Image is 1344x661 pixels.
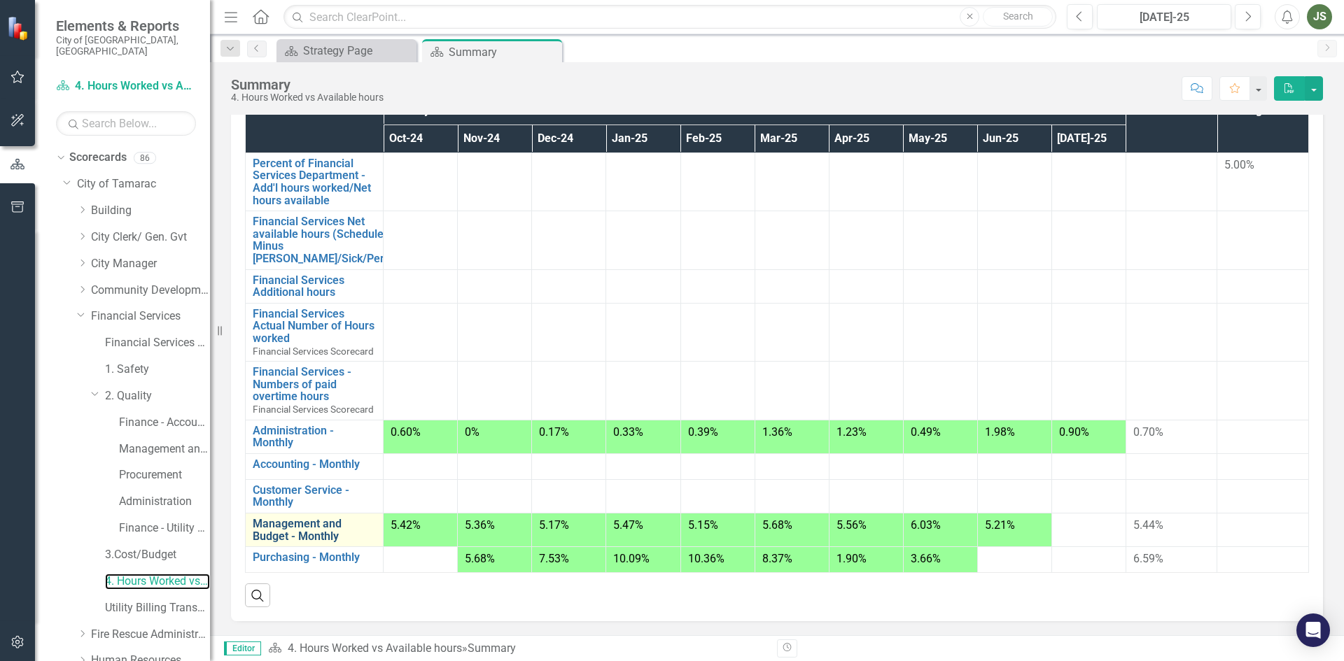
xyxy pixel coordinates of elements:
span: 5.47% [613,518,643,532]
td: Double-Click to Edit Right Click for Context Menu [246,453,384,479]
span: 5.56% [836,518,867,532]
span: Financial Services Scorecard [253,404,374,415]
a: 4. Hours Worked vs Available hours [56,78,196,94]
a: Financial Services Scorecard [105,335,210,351]
button: JS [1307,4,1332,29]
td: Double-Click to Edit Right Click for Context Menu [246,420,384,453]
span: 7.53% [539,552,569,565]
span: 5.36% [465,518,495,532]
a: Financial Services [91,308,210,325]
span: 5.15% [688,518,718,532]
div: » [268,641,766,657]
span: Editor [224,641,261,655]
a: Utility Billing Transactional Survey [105,600,210,616]
a: City of Tamarac [77,176,210,192]
div: Summary [468,641,516,655]
a: Finance - Utility Billing [119,520,210,536]
a: Accounting - Monthly [253,458,376,471]
td: Double-Click to Edit Right Click for Context Menu [246,513,384,546]
a: Strategy Page [280,42,413,59]
a: Customer Service - Monthly [253,484,376,509]
div: 86 [134,152,156,164]
a: Management and Budget [119,441,210,457]
td: Double-Click to Edit Right Click for Context Menu [246,547,384,573]
span: 0.17% [539,425,569,439]
span: 6.03% [911,518,941,532]
input: Search Below... [56,111,196,136]
div: Open Intercom Messenger [1296,613,1330,647]
span: 1.90% [836,552,867,565]
td: Double-Click to Edit Right Click for Context Menu [246,152,384,211]
span: 8.37% [762,552,792,565]
span: 0.90% [1059,425,1089,439]
td: Double-Click to Edit Right Click for Context Menu [246,269,384,303]
div: [DATE]-25 [1102,9,1226,26]
a: Financial Services Additional hours [253,274,376,299]
a: City Clerk/ Gen. Gvt [91,229,210,246]
span: 0.39% [688,425,718,439]
div: Summary [231,77,384,92]
img: ClearPoint Strategy [7,16,31,41]
a: Percent of Financial Services Department - Add'l hours worked/Net hours available [253,157,376,206]
button: [DATE]-25 [1097,4,1231,29]
span: 0.70% [1133,425,1163,439]
span: 1.23% [836,425,867,439]
div: Summary [449,43,559,61]
a: Fire Rescue Administration [91,627,210,643]
a: 2. Quality [105,388,210,404]
div: 4. Hours Worked vs Available hours [231,92,384,103]
span: 5.00% [1224,158,1254,171]
span: 1.98% [985,425,1015,439]
span: 10.36% [688,552,724,565]
a: Community Development [91,283,210,299]
a: City Manager [91,256,210,272]
span: 0.49% [911,425,941,439]
a: 4. Hours Worked vs Available hours [105,574,210,590]
span: 5.21% [985,518,1015,532]
input: Search ClearPoint... [283,5,1056,29]
button: Search [983,7,1053,27]
span: 3.66% [911,552,941,565]
span: 0.33% [613,425,643,439]
span: 0.60% [391,425,421,439]
span: 5.68% [762,518,792,532]
a: Finance - Accounting [119,415,210,431]
a: Financial Services Net available hours (Scheduled Minus [PERSON_NAME]/Sick/Pers) [253,215,394,264]
span: Financial Services Scorecard [253,346,374,357]
a: Financial Services Actual Number of Hours worked [253,308,376,345]
span: 1.36% [762,425,792,439]
span: 10.09% [613,552,650,565]
a: 4. Hours Worked vs Available hours [288,641,462,655]
a: 3.Cost/Budget [105,547,210,563]
td: Double-Click to Edit Right Click for Context Menu [246,211,384,269]
a: Building [91,203,210,219]
small: City of [GEOGRAPHIC_DATA], [GEOGRAPHIC_DATA] [56,34,196,57]
span: 5.17% [539,518,569,532]
span: Elements & Reports [56,17,196,34]
span: 0% [465,425,479,439]
a: Management and Budget - Monthly [253,518,376,542]
span: 6.59% [1133,552,1163,565]
div: Strategy Page [303,42,413,59]
a: Scorecards [69,150,127,166]
span: Search [1003,10,1033,22]
a: Financial Services - Numbers of paid overtime hours [253,366,376,403]
td: Double-Click to Edit Right Click for Context Menu [246,303,384,361]
span: 5.42% [391,518,421,532]
a: Administration [119,494,210,510]
a: Procurement [119,467,210,483]
span: 5.44% [1133,518,1163,532]
td: Double-Click to Edit Right Click for Context Menu [246,479,384,513]
td: Double-Click to Edit Right Click for Context Menu [246,362,384,420]
span: 5.68% [465,552,495,565]
a: 1. Safety [105,362,210,378]
a: Purchasing - Monthly [253,551,376,564]
a: Administration - Monthly [253,425,376,449]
